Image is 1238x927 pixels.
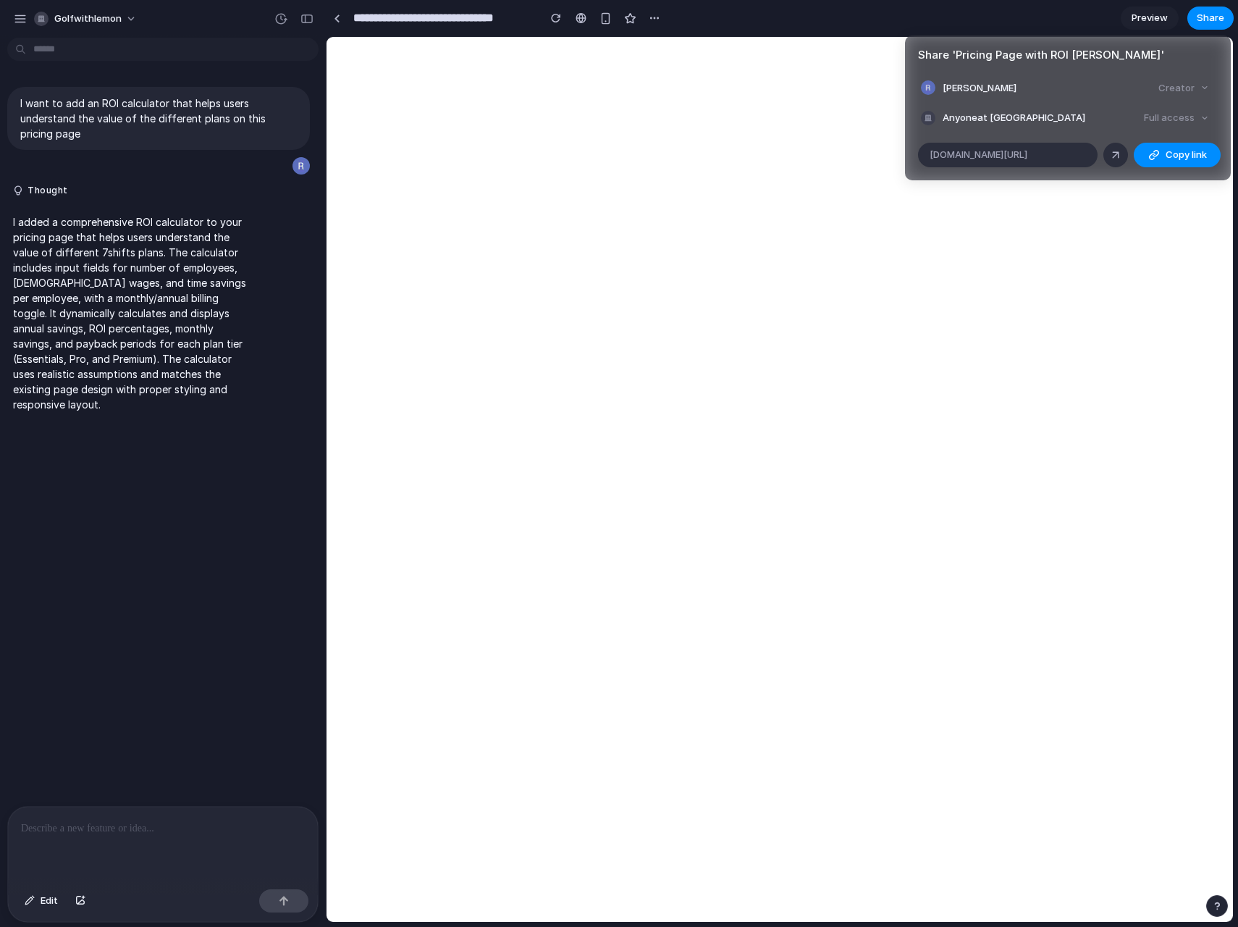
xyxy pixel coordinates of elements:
[918,143,1098,167] div: [DOMAIN_NAME][URL]
[943,81,1016,96] span: [PERSON_NAME]
[943,111,1085,125] span: Anyone at [GEOGRAPHIC_DATA]
[918,47,1218,64] h4: Share ' Pricing Page with ROI [PERSON_NAME] '
[1166,148,1207,162] span: Copy link
[930,148,1027,162] span: [DOMAIN_NAME][URL]
[1134,143,1221,167] button: Copy link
